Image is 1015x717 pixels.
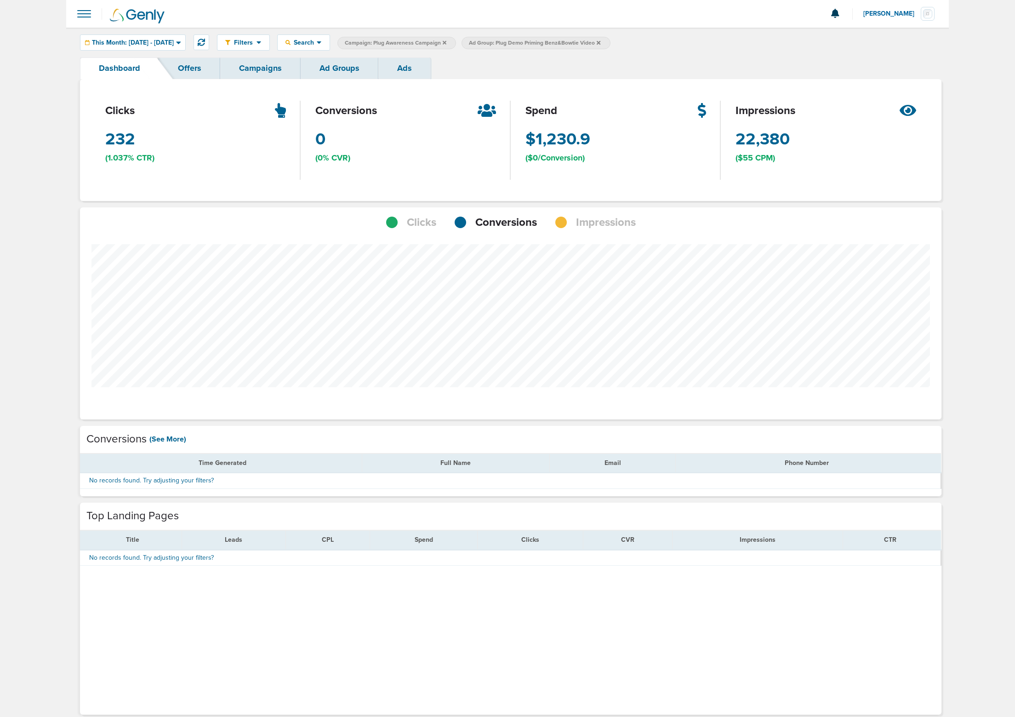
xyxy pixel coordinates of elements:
[440,459,471,467] span: Full Name
[159,57,220,79] a: Offers
[525,103,557,119] span: spend
[469,39,600,47] span: Ad Group: Plug Demo Priming Benz&Bowtie Video
[407,215,436,230] span: Clicks
[525,152,585,164] span: ($0/Conversion)
[86,510,179,523] h4: Top Landing Pages
[105,128,135,151] span: 232
[126,536,139,544] span: Title
[199,459,246,467] span: Time Generated
[521,536,539,544] span: Clicks
[315,128,325,151] span: 0
[105,152,154,164] span: (1.037% CTR)
[149,434,186,444] a: (See More)
[92,40,174,46] span: This Month: [DATE] - [DATE]
[604,459,621,467] span: Email
[576,215,636,230] span: Impressions
[736,128,790,151] span: 22,380
[230,39,257,46] span: Filters
[863,11,921,17] span: [PERSON_NAME]
[378,57,431,79] a: Ads
[315,103,377,119] span: conversions
[736,152,775,164] span: ($55 CPM)
[89,554,931,562] h4: No records found. Try adjusting your filters?
[475,215,537,230] span: Conversions
[322,536,334,544] span: CPL
[105,103,135,119] span: clicks
[525,128,590,151] span: $1,230.9
[740,536,776,544] span: Impressions
[621,536,634,544] span: CVR
[291,39,317,46] span: Search
[785,459,829,467] span: Phone Number
[86,433,147,446] h4: Conversions
[415,536,433,544] span: Spend
[884,536,896,544] span: CTR
[80,57,159,79] a: Dashboard
[345,39,446,47] span: Campaign: Plug Awareness Campaign
[89,477,931,485] h4: No records found. Try adjusting your filters?
[220,57,301,79] a: Campaigns
[315,152,350,164] span: (0% CVR)
[225,536,242,544] span: Leads
[736,103,795,119] span: impressions
[110,9,165,23] img: Genly
[301,57,378,79] a: Ad Groups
